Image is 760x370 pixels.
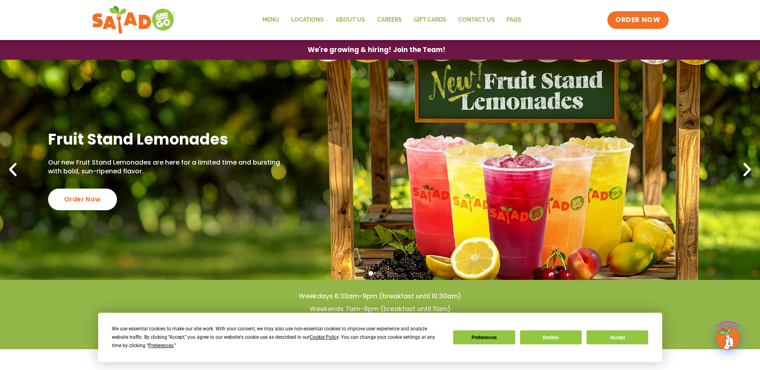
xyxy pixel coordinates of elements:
[371,11,408,29] a: Careers
[452,11,501,29] a: Contact Us
[296,40,458,59] a: We're growing & hiring! Join the Team!
[501,11,527,29] a: FAQs
[48,129,283,149] h2: Fruit Stand Lemonades
[378,271,382,275] span: Go to slide 2
[615,15,660,25] span: ORDER NOW
[387,271,391,275] span: Go to slide 3
[738,161,756,179] div: Next slide
[308,46,446,53] span: We're growing & hiring! Join the Team!
[48,158,283,176] p: Our new Fruit Stand Lemonades are here for a limited time and bursting with bold, sun-ripened fla...
[48,189,117,210] div: Order Now
[92,4,176,36] img: new-SAG-logo-768×292
[112,325,444,350] div: We use essential cookies to make our site work. With your consent, we may also use non-essential ...
[330,11,371,29] a: About Us
[256,11,285,29] a: Menu
[587,330,648,344] button: Accept
[453,330,515,344] button: Preferences
[607,11,668,29] a: ORDER NOW
[148,343,173,348] span: Preferences
[285,11,330,29] a: Locations
[520,330,582,344] button: Decline
[4,161,22,179] div: Previous slide
[256,11,527,29] nav: Menu
[408,11,452,29] a: GIFT CARDS
[98,313,662,362] div: Cookie Consent Prompt
[369,271,373,275] span: Go to slide 1
[16,292,744,301] h4: Weekdays 6:30am-9pm (breakfast until 10:30am)
[310,334,339,340] span: Cookie Policy
[16,305,744,314] h4: Weekends 7am-9pm (breakfast until 11am)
